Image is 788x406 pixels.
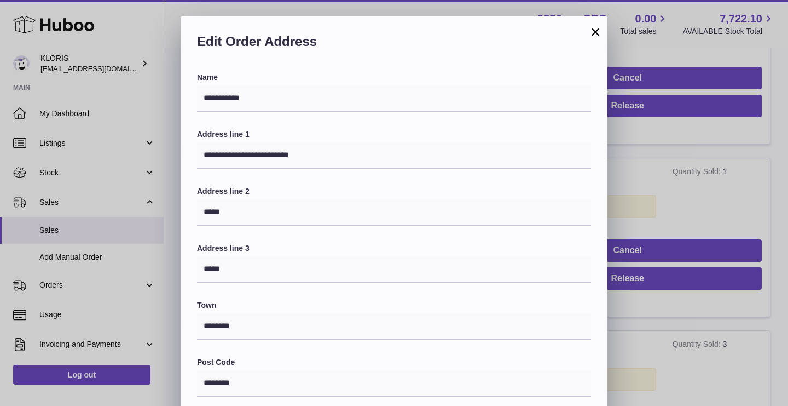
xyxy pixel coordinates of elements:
label: Post Code [197,357,591,368]
button: × [589,25,602,38]
label: Address line 3 [197,243,591,254]
label: Town [197,300,591,311]
label: Address line 1 [197,129,591,140]
label: Name [197,72,591,83]
h2: Edit Order Address [197,33,591,56]
label: Address line 2 [197,186,591,197]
